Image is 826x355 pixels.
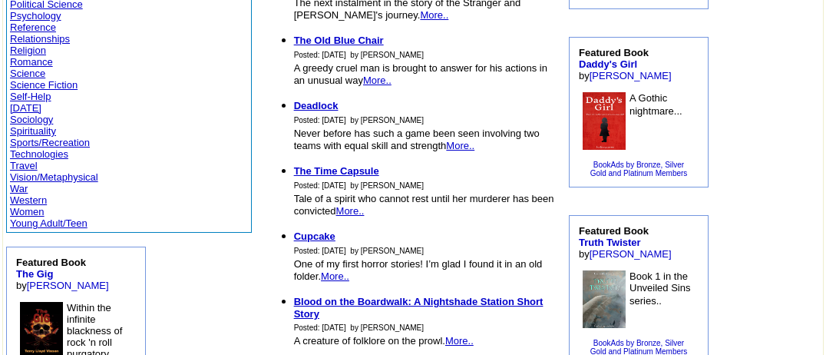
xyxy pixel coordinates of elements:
a: More.. [321,270,349,282]
font: One of my first horror stories! I’m glad I found it in an old folder. [294,258,543,282]
a: Science [10,68,45,79]
a: The Gig [16,268,53,280]
a: The Old Blue Chair [294,35,384,46]
font: Never before has such a game been seen involving two teams with equal skill and strength [294,128,540,151]
a: More.. [420,9,448,21]
a: Cupcake [294,231,335,242]
font: Posted: [DATE] by [PERSON_NAME] [294,116,424,124]
a: The Time Capsule [294,165,379,177]
a: Vision/Metaphysical [10,171,98,183]
a: War [10,183,28,194]
a: Western [10,194,47,206]
a: Romance [10,56,53,68]
b: Featured Book [16,257,86,280]
img: 80205.jpg [583,92,626,150]
a: Truth Twister [579,237,641,248]
a: Women [10,206,45,217]
a: BookAds by Bronze, SilverGold and Platinum Members [590,161,688,177]
font: Posted: [DATE] by [PERSON_NAME] [294,51,424,59]
font: A creature of folklore on the prowl. [294,335,474,347]
a: [PERSON_NAME] [590,70,672,81]
a: [PERSON_NAME] [590,248,672,260]
a: Psychology [10,10,61,22]
a: Travel [10,160,38,171]
font: Tale of a spirit who cannot rest until her murderer has been convicted [294,193,554,217]
a: [DATE] [10,102,41,114]
font: A Gothic nightmare... [629,92,682,117]
a: Reference [10,22,56,33]
a: More.. [445,335,474,347]
a: Sports/Recreation [10,137,90,148]
font: Posted: [DATE] by [PERSON_NAME] [294,247,424,255]
a: Science Fiction [10,79,78,91]
a: Sociology [10,114,53,125]
b: Featured Book [579,225,649,248]
b: Featured Book [579,47,649,70]
font: Book 1 in the Unveiled Sins series.. [629,270,691,307]
a: Religion [10,45,46,56]
font: by [579,47,672,81]
a: Daddy's Girl [579,58,637,70]
a: Relationships [10,33,70,45]
a: [PERSON_NAME] [27,280,109,291]
a: More.. [336,205,365,217]
a: Deadlock [294,100,339,111]
a: Spirituality [10,125,56,137]
a: Blood on the Boardwalk: A Nightshade Station Short Story [294,296,544,320]
a: Young Adult/Teen [10,217,88,229]
a: Self-Help [10,91,51,102]
font: Posted: [DATE] by [PERSON_NAME] [294,323,424,332]
img: 80207.jpg [583,270,626,328]
font: by [16,257,109,291]
a: More.. [363,75,392,86]
a: Technologies [10,148,68,160]
font: Posted: [DATE] by [PERSON_NAME] [294,181,424,190]
a: More.. [446,140,474,151]
font: A greedy cruel man is brought to answer for his actions in an unusual way [294,62,547,86]
font: by [579,225,672,260]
